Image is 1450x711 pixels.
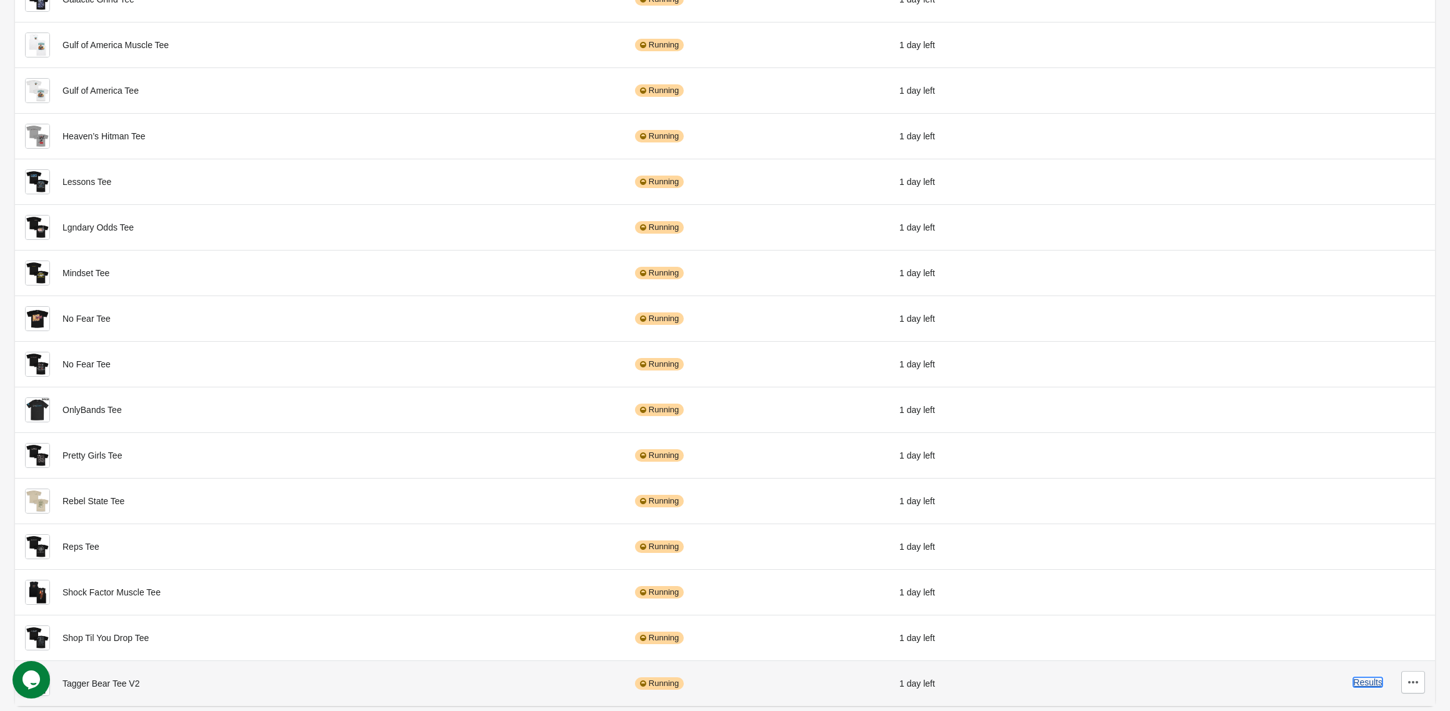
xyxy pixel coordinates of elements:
div: 1 day left [899,78,1077,103]
div: Rebel State Tee [25,489,612,514]
div: 1 day left [899,32,1077,57]
iframe: chat widget [12,661,52,699]
div: 1 day left [899,306,1077,331]
div: 1 day left [899,671,1077,696]
div: Mindset Tee [25,261,612,286]
div: 1 day left [899,261,1077,286]
div: 1 day left [899,169,1077,194]
div: 1 day left [899,443,1077,468]
div: Running [635,267,684,279]
div: 1 day left [899,489,1077,514]
div: 1 day left [899,215,1077,240]
div: Gulf of America Muscle Tee [25,32,612,57]
div: Running [635,39,684,51]
div: Gulf of America Tee [25,78,612,103]
div: 1 day left [899,625,1077,650]
div: Running [635,84,684,97]
div: Running [635,449,684,462]
button: Results [1353,677,1382,687]
div: Running [635,130,684,142]
div: Heaven’s Hitman Tee [25,124,612,149]
div: Running [635,176,684,188]
div: OnlyBands Tee [25,397,612,422]
div: Running [635,540,684,553]
div: Running [635,632,684,644]
div: 1 day left [899,580,1077,605]
div: Lessons Tee [25,169,612,194]
div: Running [635,221,684,234]
div: Shop Til You Drop Tee [25,625,612,650]
div: 1 day left [899,124,1077,149]
div: No Fear Tee [25,306,612,331]
div: No Fear Tee [25,352,612,377]
div: 1 day left [899,352,1077,377]
div: Tagger Bear Tee V2 [25,671,612,696]
div: Shock Factor Muscle Tee [25,580,612,605]
div: Reps Tee [25,534,612,559]
div: Running [635,586,684,599]
div: 1 day left [899,534,1077,559]
div: Running [635,404,684,416]
div: Running [635,677,684,690]
div: Running [635,312,684,325]
div: Pretty Girls Tee [25,443,612,468]
div: Running [635,495,684,507]
div: 1 day left [899,397,1077,422]
div: Running [635,358,684,370]
div: Lgndary Odds Tee [25,215,612,240]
